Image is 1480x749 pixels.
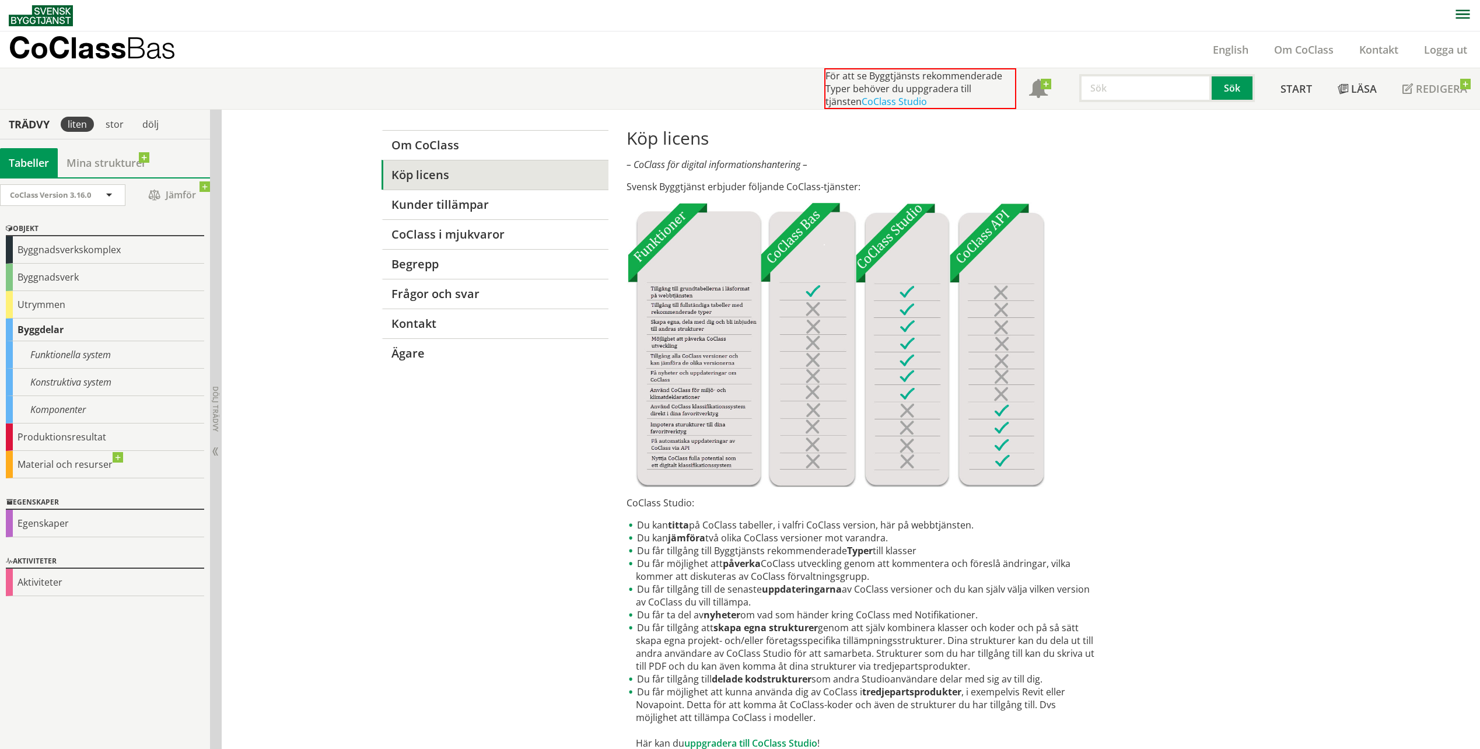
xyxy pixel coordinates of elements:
[1268,68,1325,109] a: Start
[6,510,204,537] div: Egenskaper
[668,531,705,544] strong: jämföra
[382,190,608,219] a: Kunder tillämpar
[6,396,204,423] div: Komponenter
[10,190,91,200] span: CoClass Version 3.16.0
[382,338,608,368] a: Ägare
[627,583,1098,608] li: Du får tillgång till de senaste av CoClass versioner och du kan själv välja vilken version av CoC...
[9,41,176,54] p: CoClass
[824,68,1016,109] div: För att se Byggtjänsts rekommenderade Typer behöver du uppgradera till tjänsten
[6,264,204,291] div: Byggnadsverk
[862,95,927,108] a: CoClass Studio
[6,496,204,510] div: Egenskaper
[6,423,204,451] div: Produktionsresultat
[862,685,961,698] strong: tredjepartsprodukter
[627,158,807,171] em: – CoClass för digital informationshantering –
[627,544,1098,557] li: Du får tillgång till Byggtjänsts rekommenderade till klasser
[61,117,94,132] div: liten
[382,130,608,160] a: Om CoClass
[1416,82,1467,96] span: Redigera
[126,30,176,65] span: Bas
[627,557,1098,583] li: Du får möjlighet att CoClass utveckling genom att kommentera och föreslå ändringar, vilka kommer ...
[1212,74,1255,102] button: Sök
[627,531,1098,544] li: Du kan två olika CoClass versioner mot varandra.
[1346,43,1411,57] a: Kontakt
[2,118,56,131] div: Trädvy
[627,496,1098,509] p: CoClass Studio:
[627,519,1098,531] li: Du kan på CoClass tabeller, i valfri CoClass version, här på webbtjänsten.
[6,318,204,341] div: Byggdelar
[627,202,1045,487] img: Tjnster-Tabell_CoClassBas-Studio-API2022-12-22.jpg
[1325,68,1390,109] a: Läsa
[627,180,1098,193] p: Svensk Byggtjänst erbjuder följande CoClass-tjänster:
[1029,80,1048,99] span: Notifikationer
[847,544,873,557] strong: Typer
[1411,43,1480,57] a: Logga ut
[627,673,1098,685] li: Du får tillgång till som andra Studioanvändare delar med sig av till dig.
[627,608,1098,621] li: Du får ta del av om vad som händer kring CoClass med Notifikationer.
[382,309,608,338] a: Kontakt
[6,341,204,369] div: Funktionella system
[99,117,131,132] div: stor
[9,5,73,26] img: Svensk Byggtjänst
[627,128,1098,149] h1: Köp licens
[627,621,1098,673] li: Du får tillgång att genom att själv kombinera klasser och koder och på så sätt skapa egna projekt...
[712,673,811,685] strong: delade kodstrukturer
[1079,74,1212,102] input: Sök
[1351,82,1377,96] span: Läsa
[6,555,204,569] div: Aktiviteter
[6,451,204,478] div: Material och resurser
[6,369,204,396] div: Konstruktiva system
[6,236,204,264] div: Byggnadsverkskomplex
[135,117,166,132] div: dölj
[382,160,608,190] a: Köp licens
[713,621,818,634] strong: skapa egna strukturer
[1200,43,1261,57] a: English
[6,569,204,596] div: Aktiviteter
[1390,68,1480,109] a: Redigera
[704,608,740,621] strong: nyheter
[6,291,204,318] div: Utrymmen
[762,583,842,596] strong: uppdateringarna
[382,249,608,279] a: Begrepp
[723,557,761,570] strong: påverka
[137,185,207,205] span: Jämför
[1261,43,1346,57] a: Om CoClass
[58,148,155,177] a: Mina strukturer
[1280,82,1312,96] span: Start
[6,222,204,236] div: Objekt
[382,219,608,249] a: CoClass i mjukvaror
[211,386,221,432] span: Dölj trädvy
[9,32,201,68] a: CoClassBas
[668,519,689,531] strong: titta
[382,279,608,309] a: Frågor och svar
